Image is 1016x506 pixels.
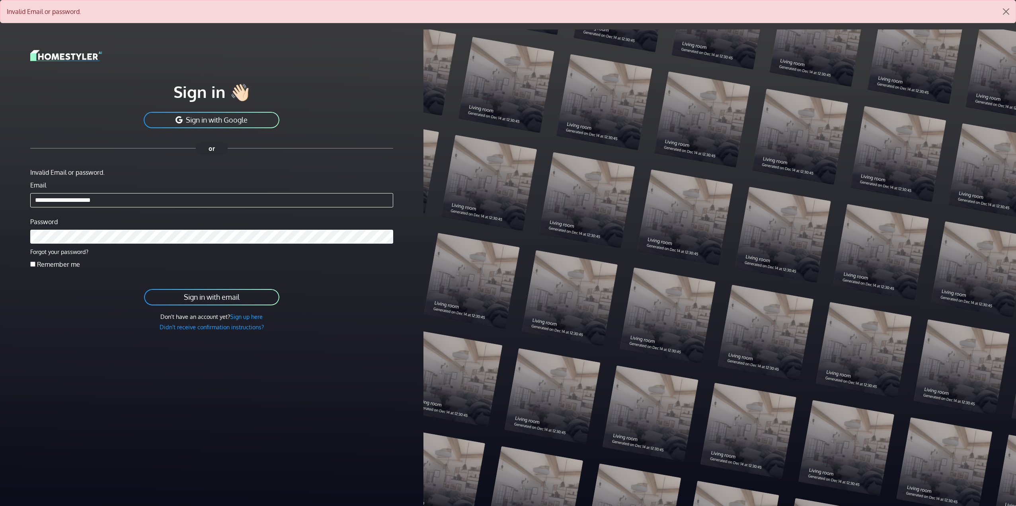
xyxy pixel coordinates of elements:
[143,288,280,306] button: Sign in with email
[30,313,393,321] div: Don't have an account yet?
[143,111,280,129] button: Sign in with Google
[30,82,393,102] h1: Sign in 👋🏻
[230,313,263,320] a: Sign up here
[37,260,80,269] label: Remember me
[30,180,46,190] label: Email
[30,168,393,177] div: Invalid Email or password.
[160,323,264,330] a: Didn't receive confirmation instructions?
[30,49,102,63] img: logo-3de290ba35641baa71223ecac5eacb59cb85b4c7fdf211dc9aaecaaee71ea2f8.svg
[30,217,58,227] label: Password
[996,0,1016,23] button: Close
[30,248,88,255] a: Forgot your password?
